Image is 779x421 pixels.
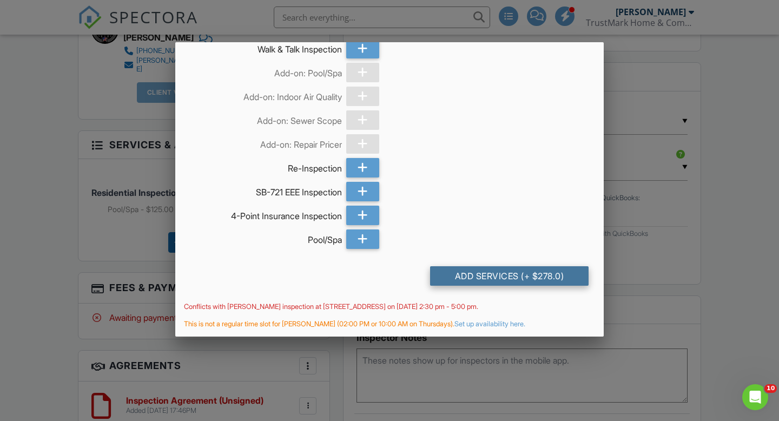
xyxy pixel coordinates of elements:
[175,320,604,328] div: This is not a regular time slot for [PERSON_NAME] (02:00 PM or 10:00 AM on Thursdays).
[430,266,589,286] div: Add Services (+ $278.0)
[190,63,342,79] div: Add-on: Pool/Spa
[190,158,342,174] div: Re-Inspection
[764,384,777,393] span: 10
[190,229,342,246] div: Pool/Spa
[175,302,604,311] div: Conflicts with [PERSON_NAME] inspection at [STREET_ADDRESS] on [DATE] 2:30 pm - 5:00 pm.
[190,87,342,103] div: Add-on: Indoor Air Quality
[190,206,342,222] div: 4-Point Insurance Inspection
[454,320,525,328] a: Set up availability here.
[742,384,768,410] iframe: Intercom live chat
[190,182,342,198] div: SB-721 EEE Inspection
[190,134,342,150] div: Add-on: Repair Pricer
[190,39,342,55] div: Walk & Talk Inspection
[190,110,342,127] div: Add-on: Sewer Scope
